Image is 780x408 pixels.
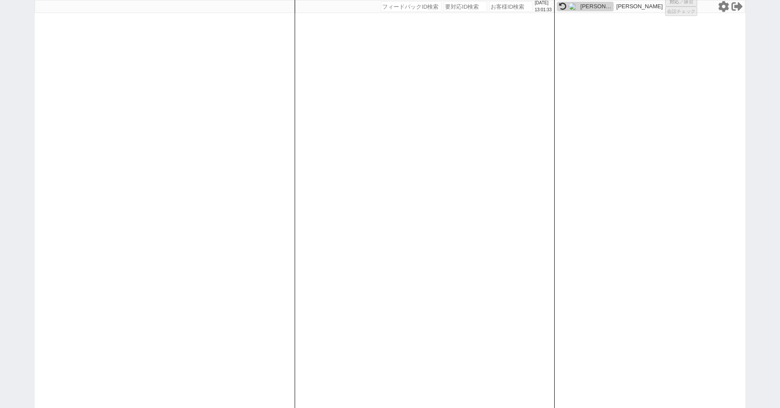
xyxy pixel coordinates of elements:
p: 13:01:33 [535,6,552,13]
div: [PERSON_NAME] [580,3,611,10]
input: 要対応ID検索 [444,1,487,12]
img: 0hME4sUGZ4EmoJCj46dNZtPTVPHAd-JBQicW1ZXyxeRF52OVI4ZmhdXyVdTlp3bwI_MWRUCnhYS14l [569,3,578,10]
p: [PERSON_NAME] [616,3,663,10]
input: フィードバックID検索 [381,1,442,12]
input: お客様ID検索 [489,1,533,12]
button: 会話チェック [665,6,697,16]
span: 会話チェック [667,8,695,15]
